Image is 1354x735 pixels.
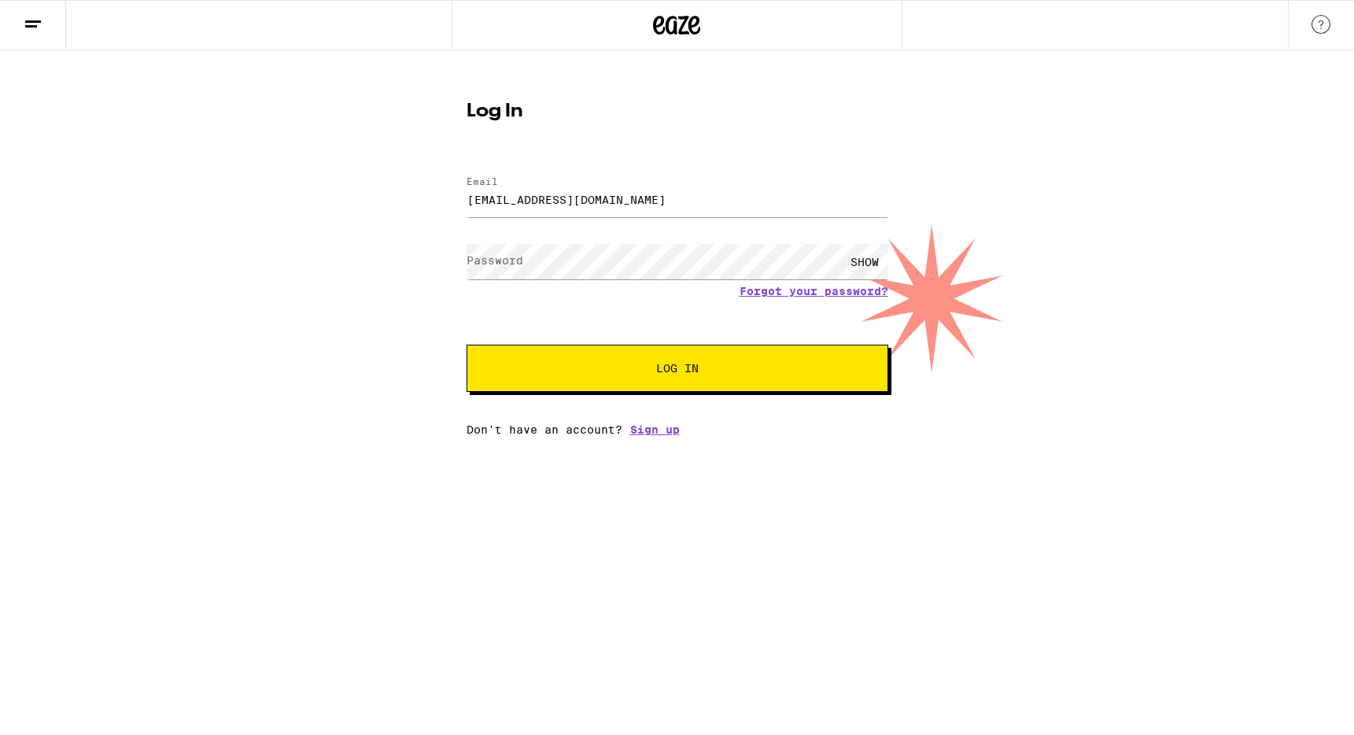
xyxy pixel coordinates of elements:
[467,254,523,267] label: Password
[467,423,888,436] div: Don't have an account?
[467,345,888,392] button: Log In
[9,11,113,24] span: Hi. Need any help?
[467,176,498,187] label: Email
[630,423,680,436] a: Sign up
[467,182,888,217] input: Email
[740,285,888,297] a: Forgot your password?
[656,363,699,374] span: Log In
[841,244,888,279] div: SHOW
[467,102,888,121] h1: Log In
